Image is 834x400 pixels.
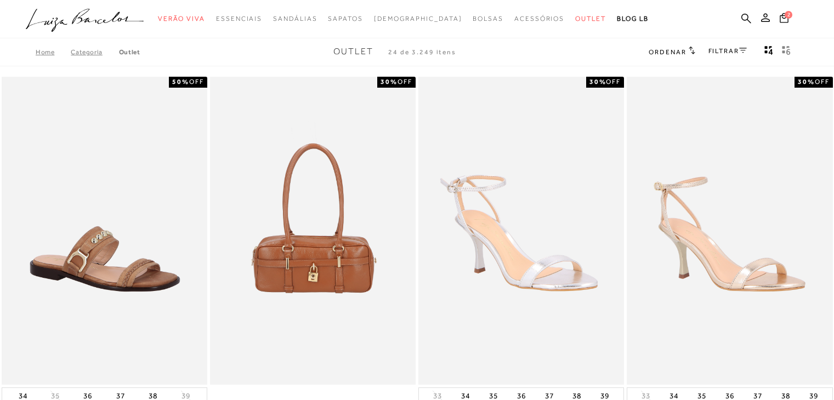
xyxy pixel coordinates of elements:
[158,15,205,22] span: Verão Viva
[158,9,205,29] a: noSubCategoriesText
[3,78,206,384] img: RASTEIRA WESTERN EM COURO MARROM AMARULA
[328,15,362,22] span: Sapatos
[815,78,830,85] span: OFF
[617,9,649,29] a: BLOG LB
[273,15,317,22] span: Sandálias
[779,45,794,59] button: gridText6Desc
[374,9,462,29] a: noSubCategoriesText
[216,15,262,22] span: Essenciais
[628,78,831,384] a: SANDÁLIA DE TIRAS FINAS METALIZADA DOURADA E SALTO ALTO FINO SANDÁLIA DE TIRAS FINAS METALIZADA D...
[36,48,71,56] a: Home
[273,9,317,29] a: noSubCategoriesText
[628,78,831,384] img: SANDÁLIA DE TIRAS FINAS METALIZADA DOURADA E SALTO ALTO FINO
[3,78,206,384] a: RASTEIRA WESTERN EM COURO MARROM AMARULA RASTEIRA WESTERN EM COURO MARROM AMARULA
[211,78,415,384] a: BOLSA RETANGULAR COM ALÇAS ALONGADAS EM COURO CARAMELO MÉDIA BOLSA RETANGULAR COM ALÇAS ALONGADAS...
[606,78,621,85] span: OFF
[381,78,398,85] strong: 30%
[189,78,204,85] span: OFF
[119,48,140,56] a: Outlet
[333,47,373,56] span: Outlet
[388,48,456,56] span: 24 de 3.249 itens
[172,78,189,85] strong: 50%
[419,78,623,384] img: SANDÁLIA DE TIRAS FINAS METALIZADA PRATA E SALTO ALTO FINO
[71,48,118,56] a: Categoria
[575,9,606,29] a: noSubCategoriesText
[473,9,503,29] a: noSubCategoriesText
[328,9,362,29] a: noSubCategoriesText
[617,15,649,22] span: BLOG LB
[216,9,262,29] a: noSubCategoriesText
[419,78,623,384] a: SANDÁLIA DE TIRAS FINAS METALIZADA PRATA E SALTO ALTO FINO SANDÁLIA DE TIRAS FINAS METALIZADA PRA...
[798,78,815,85] strong: 30%
[761,45,776,59] button: Mostrar 4 produtos por linha
[708,47,747,55] a: FILTRAR
[649,48,686,56] span: Ordenar
[473,15,503,22] span: Bolsas
[374,15,462,22] span: [DEMOGRAPHIC_DATA]
[211,78,415,384] img: BOLSA RETANGULAR COM ALÇAS ALONGADAS EM COURO CARAMELO MÉDIA
[776,12,792,27] button: 2
[514,15,564,22] span: Acessórios
[589,78,606,85] strong: 30%
[514,9,564,29] a: noSubCategoriesText
[398,78,412,85] span: OFF
[575,15,606,22] span: Outlet
[785,11,792,19] span: 2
